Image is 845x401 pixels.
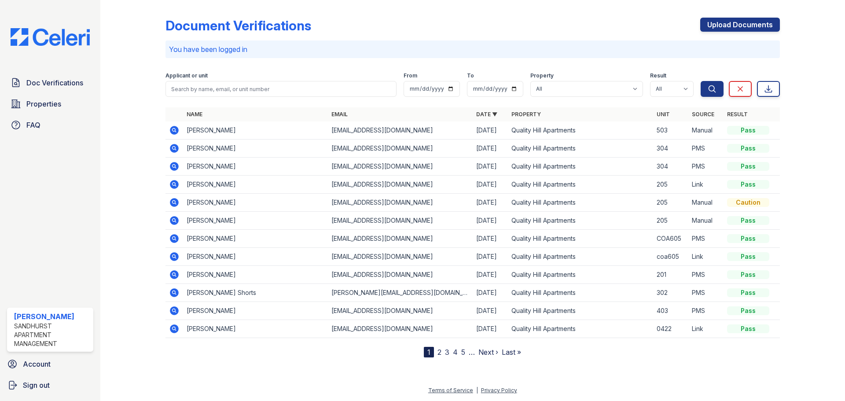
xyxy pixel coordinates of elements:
[688,158,724,176] td: PMS
[23,359,51,369] span: Account
[7,74,93,92] a: Doc Verifications
[26,99,61,109] span: Properties
[165,18,311,33] div: Document Verifications
[328,212,473,230] td: [EMAIL_ADDRESS][DOMAIN_NAME]
[653,121,688,140] td: 503
[653,230,688,248] td: COA605
[653,266,688,284] td: 201
[688,266,724,284] td: PMS
[508,212,653,230] td: Quality Hill Apartments
[653,320,688,338] td: 0422
[328,121,473,140] td: [EMAIL_ADDRESS][DOMAIN_NAME]
[473,284,508,302] td: [DATE]
[4,28,97,46] img: CE_Logo_Blue-a8612792a0a2168367f1c8372b55b34899dd931a85d93a1a3d3e32e68fde9ad4.png
[328,248,473,266] td: [EMAIL_ADDRESS][DOMAIN_NAME]
[727,162,769,171] div: Pass
[169,44,776,55] p: You have been logged in
[727,234,769,243] div: Pass
[183,248,328,266] td: [PERSON_NAME]
[688,212,724,230] td: Manual
[727,216,769,225] div: Pass
[700,18,780,32] a: Upload Documents
[688,230,724,248] td: PMS
[445,348,449,357] a: 3
[473,302,508,320] td: [DATE]
[4,376,97,394] a: Sign out
[688,320,724,338] td: Link
[473,248,508,266] td: [DATE]
[26,77,83,88] span: Doc Verifications
[424,347,434,357] div: 1
[328,176,473,194] td: [EMAIL_ADDRESS][DOMAIN_NAME]
[473,158,508,176] td: [DATE]
[187,111,202,118] a: Name
[476,111,497,118] a: Date ▼
[428,387,473,394] a: Terms of Service
[331,111,348,118] a: Email
[453,348,458,357] a: 4
[481,387,517,394] a: Privacy Policy
[508,121,653,140] td: Quality Hill Apartments
[476,387,478,394] div: |
[183,302,328,320] td: [PERSON_NAME]
[165,72,208,79] label: Applicant or unit
[183,140,328,158] td: [PERSON_NAME]
[7,116,93,134] a: FAQ
[328,158,473,176] td: [EMAIL_ADDRESS][DOMAIN_NAME]
[183,320,328,338] td: [PERSON_NAME]
[508,158,653,176] td: Quality Hill Apartments
[727,198,769,207] div: Caution
[508,302,653,320] td: Quality Hill Apartments
[14,311,90,322] div: [PERSON_NAME]
[328,320,473,338] td: [EMAIL_ADDRESS][DOMAIN_NAME]
[473,212,508,230] td: [DATE]
[727,144,769,153] div: Pass
[727,306,769,315] div: Pass
[183,121,328,140] td: [PERSON_NAME]
[530,72,554,79] label: Property
[165,81,397,97] input: Search by name, email, or unit number
[328,302,473,320] td: [EMAIL_ADDRESS][DOMAIN_NAME]
[467,72,474,79] label: To
[461,348,465,357] a: 5
[508,320,653,338] td: Quality Hill Apartments
[727,180,769,189] div: Pass
[688,176,724,194] td: Link
[650,72,666,79] label: Result
[511,111,541,118] a: Property
[328,140,473,158] td: [EMAIL_ADDRESS][DOMAIN_NAME]
[688,121,724,140] td: Manual
[7,95,93,113] a: Properties
[183,284,328,302] td: [PERSON_NAME] Shorts
[688,140,724,158] td: PMS
[508,230,653,248] td: Quality Hill Apartments
[727,126,769,135] div: Pass
[727,111,748,118] a: Result
[473,140,508,158] td: [DATE]
[183,176,328,194] td: [PERSON_NAME]
[653,248,688,266] td: coa605
[508,248,653,266] td: Quality Hill Apartments
[473,320,508,338] td: [DATE]
[688,248,724,266] td: Link
[473,121,508,140] td: [DATE]
[469,347,475,357] span: …
[473,266,508,284] td: [DATE]
[688,194,724,212] td: Manual
[328,230,473,248] td: [EMAIL_ADDRESS][DOMAIN_NAME]
[653,158,688,176] td: 304
[508,266,653,284] td: Quality Hill Apartments
[508,284,653,302] td: Quality Hill Apartments
[688,284,724,302] td: PMS
[653,284,688,302] td: 302
[727,324,769,333] div: Pass
[183,230,328,248] td: [PERSON_NAME]
[502,348,521,357] a: Last »
[727,252,769,261] div: Pass
[508,176,653,194] td: Quality Hill Apartments
[183,266,328,284] td: [PERSON_NAME]
[727,288,769,297] div: Pass
[183,158,328,176] td: [PERSON_NAME]
[328,194,473,212] td: [EMAIL_ADDRESS][DOMAIN_NAME]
